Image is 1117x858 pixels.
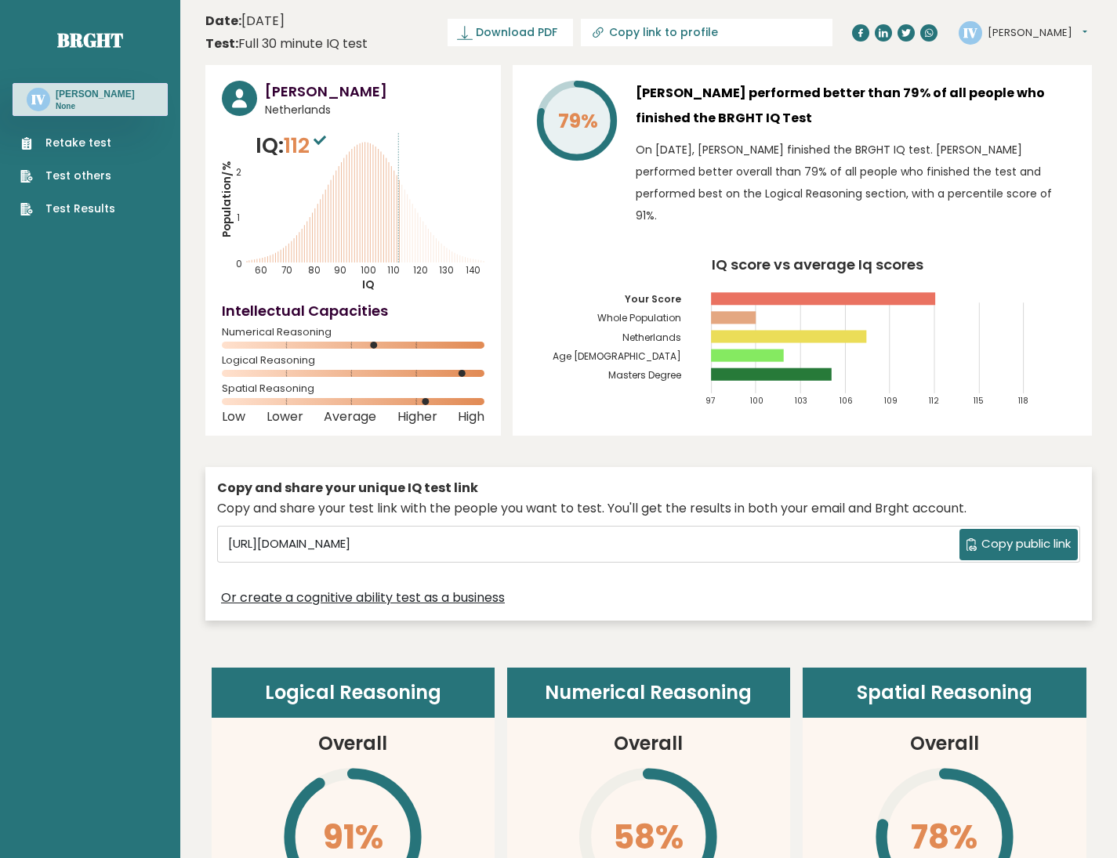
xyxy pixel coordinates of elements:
[256,130,330,161] p: IQ:
[334,264,346,277] tspan: 90
[222,357,484,364] span: Logical Reasoning
[636,139,1075,226] p: On [DATE], [PERSON_NAME] finished the BRGHT IQ test. [PERSON_NAME] performed better overall than ...
[439,264,454,277] tspan: 130
[222,329,484,335] span: Numerical Reasoning
[636,81,1075,131] h3: [PERSON_NAME] performed better than 79% of all people who finished the BRGHT IQ Test
[205,12,241,30] b: Date:
[712,255,923,274] tspan: IQ score vs average Iq scores
[608,368,681,382] tspan: Masters Degree
[803,668,1086,718] header: Spatial Reasoning
[929,395,939,407] tspan: 112
[974,395,984,407] tspan: 115
[217,499,1080,518] div: Copy and share your test link with the people you want to test. You'll get the results in both yo...
[981,535,1071,553] span: Copy public link
[205,34,368,53] div: Full 30 minute IQ test
[222,386,484,392] span: Spatial Reasoning
[205,12,285,31] time: [DATE]
[56,101,135,112] p: None
[614,729,683,758] h3: Overall
[413,264,428,277] tspan: 120
[476,24,557,41] span: Download PDF
[236,166,241,179] tspan: 2
[31,90,45,108] text: IV
[222,300,484,321] h4: Intellectual Capacities
[448,19,573,46] a: Download PDF
[558,107,598,135] tspan: 79%
[318,729,387,758] h3: Overall
[324,414,376,420] span: Average
[212,668,495,718] header: Logical Reasoning
[988,25,1087,41] button: [PERSON_NAME]
[622,331,681,344] tspan: Netherlands
[387,264,400,277] tspan: 110
[255,264,267,277] tspan: 60
[597,311,681,324] tspan: Whole Population
[57,27,123,52] a: Brght
[20,168,115,184] a: Test others
[959,529,1078,560] button: Copy public link
[205,34,238,52] b: Test:
[267,414,303,420] span: Lower
[466,264,481,277] tspan: 140
[507,668,790,718] header: Numerical Reasoning
[281,264,292,277] tspan: 70
[1018,395,1028,407] tspan: 118
[910,729,979,758] h3: Overall
[221,588,505,607] a: Or create a cognitive ability test as a business
[795,395,807,407] tspan: 103
[217,479,1080,498] div: Copy and share your unique IQ test link
[397,414,437,420] span: Higher
[840,395,853,407] tspan: 106
[265,81,484,102] h3: [PERSON_NAME]
[284,131,330,160] span: 112
[20,135,115,151] a: Retake test
[884,395,898,407] tspan: 109
[219,161,234,237] tspan: Population/%
[308,264,321,277] tspan: 80
[706,395,716,407] tspan: 97
[236,258,242,270] tspan: 0
[361,264,376,277] tspan: 100
[20,201,115,217] a: Test Results
[750,395,763,407] tspan: 100
[56,88,135,100] h3: [PERSON_NAME]
[362,277,375,292] tspan: IQ
[553,349,681,363] tspan: Age [DEMOGRAPHIC_DATA]
[265,102,484,118] span: Netherlands
[625,292,681,306] tspan: Your Score
[237,212,240,224] tspan: 1
[458,414,484,420] span: High
[963,23,977,41] text: IV
[222,414,245,420] span: Low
